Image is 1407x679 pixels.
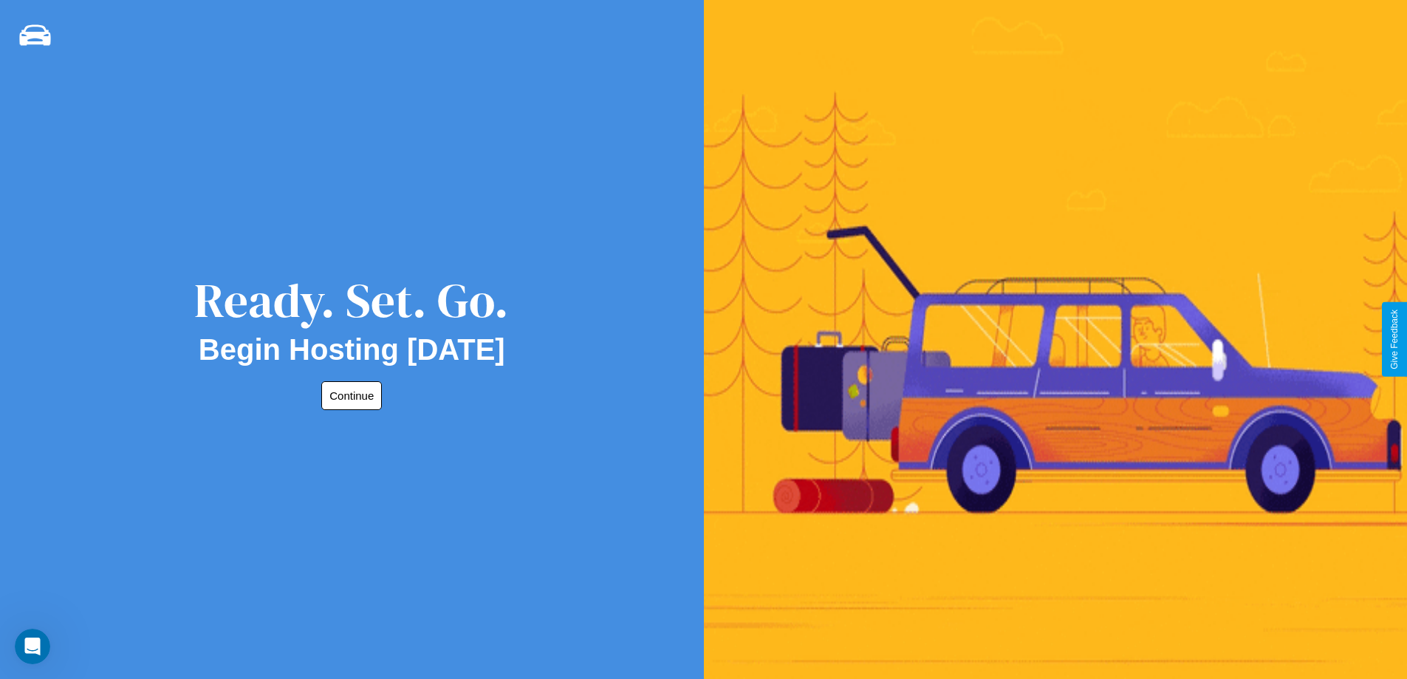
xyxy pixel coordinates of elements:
div: Give Feedback [1389,310,1400,369]
h2: Begin Hosting [DATE] [199,333,505,366]
div: Ready. Set. Go. [194,267,509,333]
button: Continue [321,381,382,410]
iframe: Intercom live chat [15,629,50,664]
